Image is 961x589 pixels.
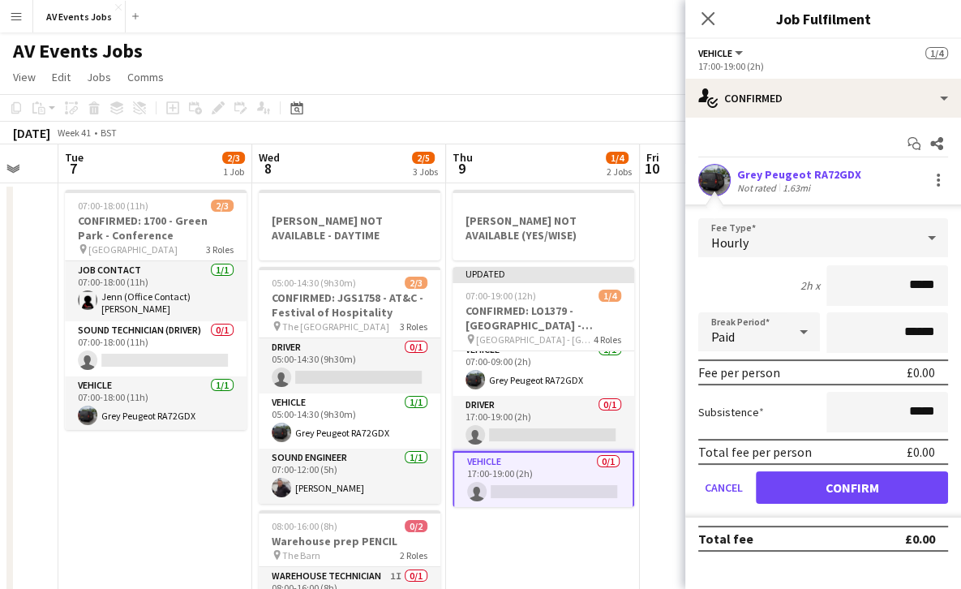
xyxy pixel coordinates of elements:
[6,67,42,88] a: View
[282,549,320,561] span: The Barn
[259,267,440,504] app-job-card: 05:00-14:30 (9h30m)2/3CONFIRMED: JGS1758 - AT&C - Festival of Hospitality The [GEOGRAPHIC_DATA]3 ...
[400,549,427,561] span: 2 Roles
[272,277,356,289] span: 05:00-14:30 (9h30m)
[737,167,861,182] div: Grey Peugeot RA72GDX
[453,303,634,333] h3: CONFIRMED: LO1379 - [GEOGRAPHIC_DATA] - Differentia Consulting | Conference
[65,150,84,165] span: Tue
[685,79,961,118] div: Confirmed
[259,338,440,393] app-card-role: Driver0/105:00-14:30 (9h30m)
[65,190,247,430] app-job-card: 07:00-18:00 (11h)2/3CONFIRMED: 1700 - Green Park - Conference [GEOGRAPHIC_DATA]3 RolesJob contact...
[685,8,961,29] h3: Job Fulfilment
[644,159,659,178] span: 10
[453,451,634,509] app-card-role: Vehicle0/117:00-19:00 (2h)
[413,166,438,178] div: 3 Jobs
[737,182,779,194] div: Not rated
[450,159,473,178] span: 9
[606,152,629,164] span: 1/4
[756,471,948,504] button: Confirm
[88,243,178,256] span: [GEOGRAPHIC_DATA]
[698,47,745,59] button: Vehicle
[87,70,111,84] span: Jobs
[259,150,280,165] span: Wed
[453,267,634,280] div: Updated
[711,329,735,345] span: Paid
[907,364,935,380] div: £0.00
[54,127,94,139] span: Week 41
[259,190,440,260] app-job-card: [PERSON_NAME] NOT AVAILABLE - DAYTIME
[52,70,71,84] span: Edit
[65,376,247,432] app-card-role: Vehicle1/107:00-18:00 (11h)Grey Peugeot RA72GDX
[711,234,749,251] span: Hourly
[45,67,77,88] a: Edit
[925,47,948,59] span: 1/4
[905,531,935,547] div: £0.00
[453,396,634,451] app-card-role: Driver0/117:00-19:00 (2h)
[33,1,126,32] button: AV Events Jobs
[698,531,753,547] div: Total fee
[127,70,164,84] span: Comms
[465,290,536,302] span: 07:00-19:00 (12h)
[282,320,389,333] span: The [GEOGRAPHIC_DATA]
[259,534,440,548] h3: Warehouse prep PENCIL
[259,449,440,504] app-card-role: Sound Engineer1/107:00-12:00 (5h)[PERSON_NAME]
[206,243,234,256] span: 3 Roles
[779,182,813,194] div: 1.63mi
[598,290,621,302] span: 1/4
[101,127,117,139] div: BST
[405,520,427,532] span: 0/2
[121,67,170,88] a: Comms
[272,520,337,532] span: 08:00-16:00 (8h)
[223,166,244,178] div: 1 Job
[698,364,780,380] div: Fee per person
[476,333,594,346] span: [GEOGRAPHIC_DATA] - [GEOGRAPHIC_DATA]
[698,471,749,504] button: Cancel
[646,150,659,165] span: Fri
[405,277,427,289] span: 2/3
[453,213,634,243] h3: [PERSON_NAME] NOT AVAILABLE (YES/WISE)
[607,166,632,178] div: 2 Jobs
[594,333,621,346] span: 4 Roles
[222,152,245,164] span: 2/3
[453,150,473,165] span: Thu
[80,67,118,88] a: Jobs
[13,39,143,63] h1: AV Events Jobs
[698,444,812,460] div: Total fee per person
[453,341,634,396] app-card-role: Vehicle1/107:00-09:00 (2h)Grey Peugeot RA72GDX
[259,393,440,449] app-card-role: Vehicle1/105:00-14:30 (9h30m)Grey Peugeot RA72GDX
[453,190,634,260] app-job-card: [PERSON_NAME] NOT AVAILABLE (YES/WISE)
[65,261,247,321] app-card-role: Job contact1/107:00-18:00 (11h)Jenn (Office Contact) [PERSON_NAME]
[259,290,440,320] h3: CONFIRMED: JGS1758 - AT&C - Festival of Hospitality
[13,70,36,84] span: View
[698,405,764,419] label: Subsistence
[698,47,732,59] span: Vehicle
[65,213,247,243] h3: CONFIRMED: 1700 - Green Park - Conference
[13,125,50,141] div: [DATE]
[453,267,634,507] app-job-card: Updated07:00-19:00 (12h)1/4CONFIRMED: LO1379 - [GEOGRAPHIC_DATA] - Differentia Consulting | Confe...
[211,200,234,212] span: 2/3
[78,200,148,212] span: 07:00-18:00 (11h)
[400,320,427,333] span: 3 Roles
[259,213,440,243] h3: [PERSON_NAME] NOT AVAILABLE - DAYTIME
[412,152,435,164] span: 2/5
[907,444,935,460] div: £0.00
[256,159,280,178] span: 8
[698,60,948,72] div: 17:00-19:00 (2h)
[62,159,84,178] span: 7
[800,278,820,293] div: 2h x
[65,321,247,376] app-card-role: Sound technician (Driver)0/107:00-18:00 (11h)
